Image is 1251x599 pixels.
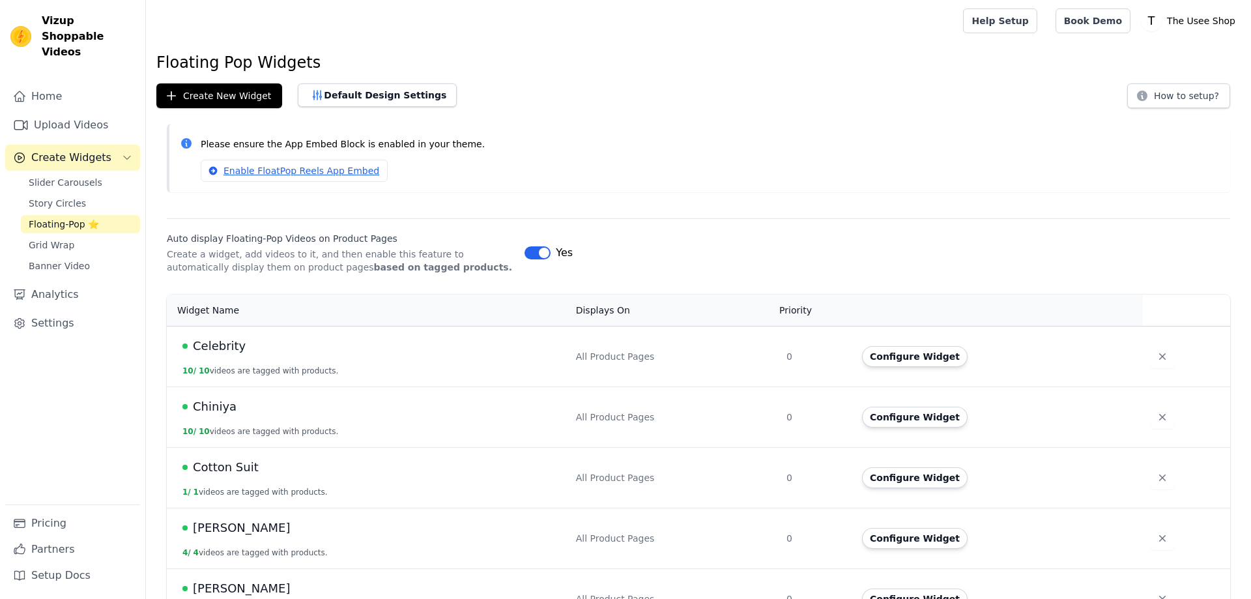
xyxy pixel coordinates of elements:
[862,346,968,367] button: Configure Widget
[779,295,854,327] th: Priority
[31,150,111,166] span: Create Widgets
[193,579,291,598] span: [PERSON_NAME]
[42,13,135,60] span: Vizup Shoppable Videos
[1151,345,1174,368] button: Delete widget
[194,548,199,557] span: 4
[182,366,338,376] button: 10/ 10videos are tagged with products.
[182,343,188,349] span: Live Published
[182,586,188,591] span: Live Published
[182,404,188,409] span: Live Published
[779,387,854,447] td: 0
[1147,14,1155,27] text: T
[576,532,771,545] div: All Product Pages
[167,232,514,245] label: Auto display Floating-Pop Videos on Product Pages
[556,245,573,261] span: Yes
[576,350,771,363] div: All Product Pages
[182,366,196,375] span: 10 /
[182,426,338,437] button: 10/ 10videos are tagged with products.
[182,427,196,436] span: 10 /
[201,160,388,182] a: Enable FloatPop Reels App Embed
[1162,9,1241,33] p: The Usee Shop
[525,245,573,261] button: Yes
[21,257,140,275] a: Banner Video
[1127,83,1230,108] button: How to setup?
[1151,466,1174,489] button: Delete widget
[374,262,512,272] strong: based on tagged products.
[193,458,259,476] span: Cotton Suit
[21,236,140,254] a: Grid Wrap
[21,215,140,233] a: Floating-Pop ⭐
[1151,405,1174,429] button: Delete widget
[167,248,514,274] p: Create a widget, add videos to it, and then enable this feature to automatically display them on ...
[1127,93,1230,105] a: How to setup?
[298,83,457,107] button: Default Design Settings
[779,447,854,508] td: 0
[156,52,1241,73] h1: Floating Pop Widgets
[5,83,140,110] a: Home
[5,536,140,562] a: Partners
[29,218,99,231] span: Floating-Pop ⭐
[21,173,140,192] a: Slider Carousels
[199,366,210,375] span: 10
[29,197,86,210] span: Story Circles
[182,488,191,497] span: 1 /
[5,510,140,536] a: Pricing
[1056,8,1130,33] a: Book Demo
[193,519,291,537] span: [PERSON_NAME]
[194,488,199,497] span: 1
[182,487,328,497] button: 1/ 1videos are tagged with products.
[1151,527,1174,550] button: Delete widget
[779,508,854,568] td: 0
[29,239,74,252] span: Grid Wrap
[568,295,779,327] th: Displays On
[576,471,771,484] div: All Product Pages
[199,427,210,436] span: 10
[5,310,140,336] a: Settings
[862,407,968,428] button: Configure Widget
[5,145,140,171] button: Create Widgets
[5,282,140,308] a: Analytics
[29,176,102,189] span: Slider Carousels
[862,467,968,488] button: Configure Widget
[963,8,1037,33] a: Help Setup
[182,465,188,470] span: Live Published
[576,411,771,424] div: All Product Pages
[193,337,246,355] span: Celebrity
[193,398,237,416] span: Chiniya
[21,194,140,212] a: Story Circles
[862,528,968,549] button: Configure Widget
[201,137,1220,152] p: Please ensure the App Embed Block is enabled in your theme.
[167,295,568,327] th: Widget Name
[182,525,188,531] span: Live Published
[5,112,140,138] a: Upload Videos
[10,26,31,47] img: Vizup
[5,562,140,589] a: Setup Docs
[29,259,90,272] span: Banner Video
[156,83,282,108] button: Create New Widget
[779,326,854,387] td: 0
[1141,9,1241,33] button: T The Usee Shop
[182,548,191,557] span: 4 /
[182,548,328,558] button: 4/ 4videos are tagged with products.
